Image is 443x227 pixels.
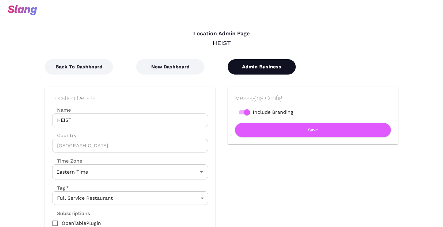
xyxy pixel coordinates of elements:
[228,59,296,75] button: Admin Business
[52,191,208,205] div: Full Service Restaurant
[52,210,90,217] label: Subscriptions
[45,59,113,75] button: Back To Dashboard
[52,157,208,164] label: Time Zone
[52,184,69,191] label: Tag
[52,94,208,102] h2: Location Details
[136,59,204,75] button: New Dashboard
[197,167,206,176] button: Open
[52,132,208,139] label: Country
[45,64,113,70] a: Back To Dashboard
[235,123,391,137] button: Save
[235,94,391,102] h2: Messaging Config
[253,109,293,116] span: Include Branding
[228,64,296,70] a: Admin Business
[62,220,101,227] span: OpenTablePlugin
[45,39,398,47] div: HEIST
[7,5,37,15] img: svg+xml;base64,PHN2ZyB3aWR0aD0iOTciIGhlaWdodD0iMzQiIHZpZXdCb3g9IjAgMCA5NyAzNCIgZmlsbD0ibm9uZSIgeG...
[136,64,204,70] a: New Dashboard
[52,106,208,113] label: Name
[45,30,398,37] h4: Location Admin Page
